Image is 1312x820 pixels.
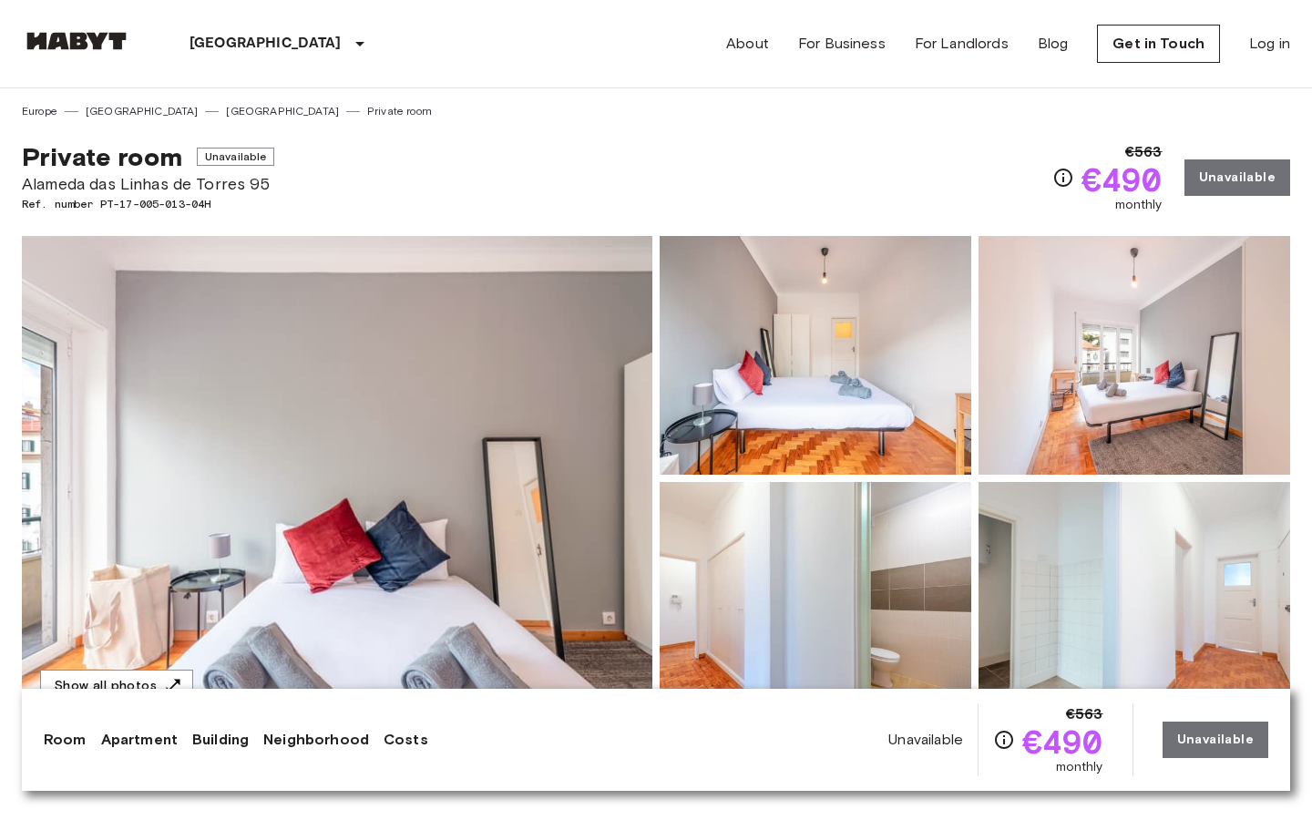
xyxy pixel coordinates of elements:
[979,482,1290,721] img: Picture of unit PT-17-005-013-04H
[384,729,428,751] a: Costs
[226,103,339,119] a: [GEOGRAPHIC_DATA]
[101,729,178,751] a: Apartment
[979,236,1290,475] img: Picture of unit PT-17-005-013-04H
[660,482,971,721] img: Picture of unit PT-17-005-013-04H
[660,236,971,475] img: Picture of unit PT-17-005-013-04H
[888,730,963,750] span: Unavailable
[1056,758,1103,776] span: monthly
[22,172,274,196] span: Alameda das Linhas de Torres 95
[263,729,369,751] a: Neighborhood
[1097,25,1220,63] a: Get in Touch
[1081,163,1163,196] span: €490
[22,196,274,212] span: Ref. number PT-17-005-013-04H
[190,33,342,55] p: [GEOGRAPHIC_DATA]
[1066,703,1103,725] span: €563
[915,33,1009,55] a: For Landlords
[192,729,249,751] a: Building
[22,141,182,172] span: Private room
[86,103,199,119] a: [GEOGRAPHIC_DATA]
[1249,33,1290,55] a: Log in
[798,33,886,55] a: For Business
[197,148,275,166] span: Unavailable
[40,670,193,703] button: Show all photos
[993,729,1015,751] svg: Check cost overview for full price breakdown. Please note that discounts apply to new joiners onl...
[22,32,131,50] img: Habyt
[726,33,769,55] a: About
[44,729,87,751] a: Room
[22,103,57,119] a: Europe
[1038,33,1069,55] a: Blog
[1022,725,1103,758] span: €490
[1115,196,1163,214] span: monthly
[1125,141,1163,163] span: €563
[22,236,652,721] img: Marketing picture of unit PT-17-005-013-04H
[1052,167,1074,189] svg: Check cost overview for full price breakdown. Please note that discounts apply to new joiners onl...
[367,103,432,119] a: Private room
